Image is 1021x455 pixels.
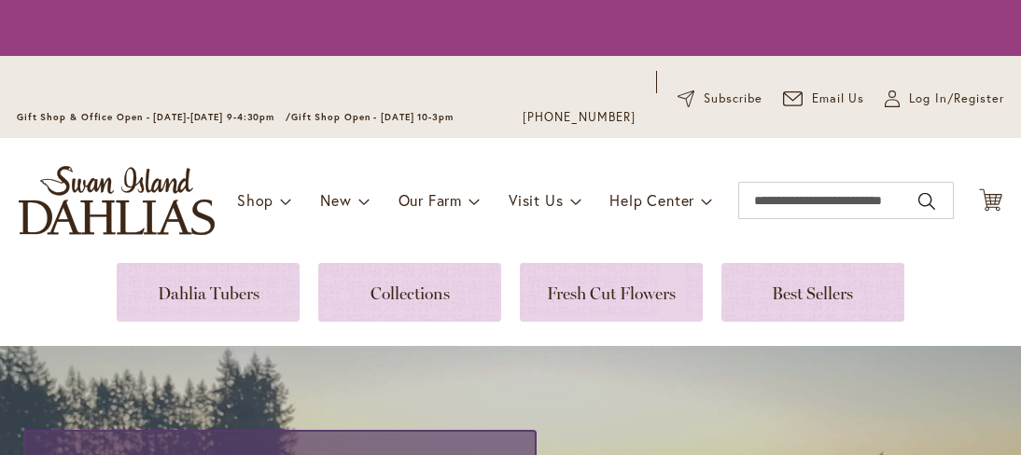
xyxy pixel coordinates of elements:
span: Subscribe [704,90,762,108]
span: Help Center [609,190,694,210]
span: Gift Shop & Office Open - [DATE]-[DATE] 9-4:30pm / [17,111,291,123]
span: Log In/Register [909,90,1004,108]
span: Shop [237,190,273,210]
a: Subscribe [678,90,762,108]
button: Search [918,186,935,216]
a: [PHONE_NUMBER] [523,108,636,127]
span: New [320,190,351,210]
span: Our Farm [399,190,462,210]
a: Email Us [783,90,865,108]
span: Gift Shop Open - [DATE] 10-3pm [291,111,454,123]
span: Visit Us [509,190,563,210]
a: store logo [19,166,215,235]
span: Email Us [812,90,865,108]
a: Log In/Register [885,90,1004,108]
